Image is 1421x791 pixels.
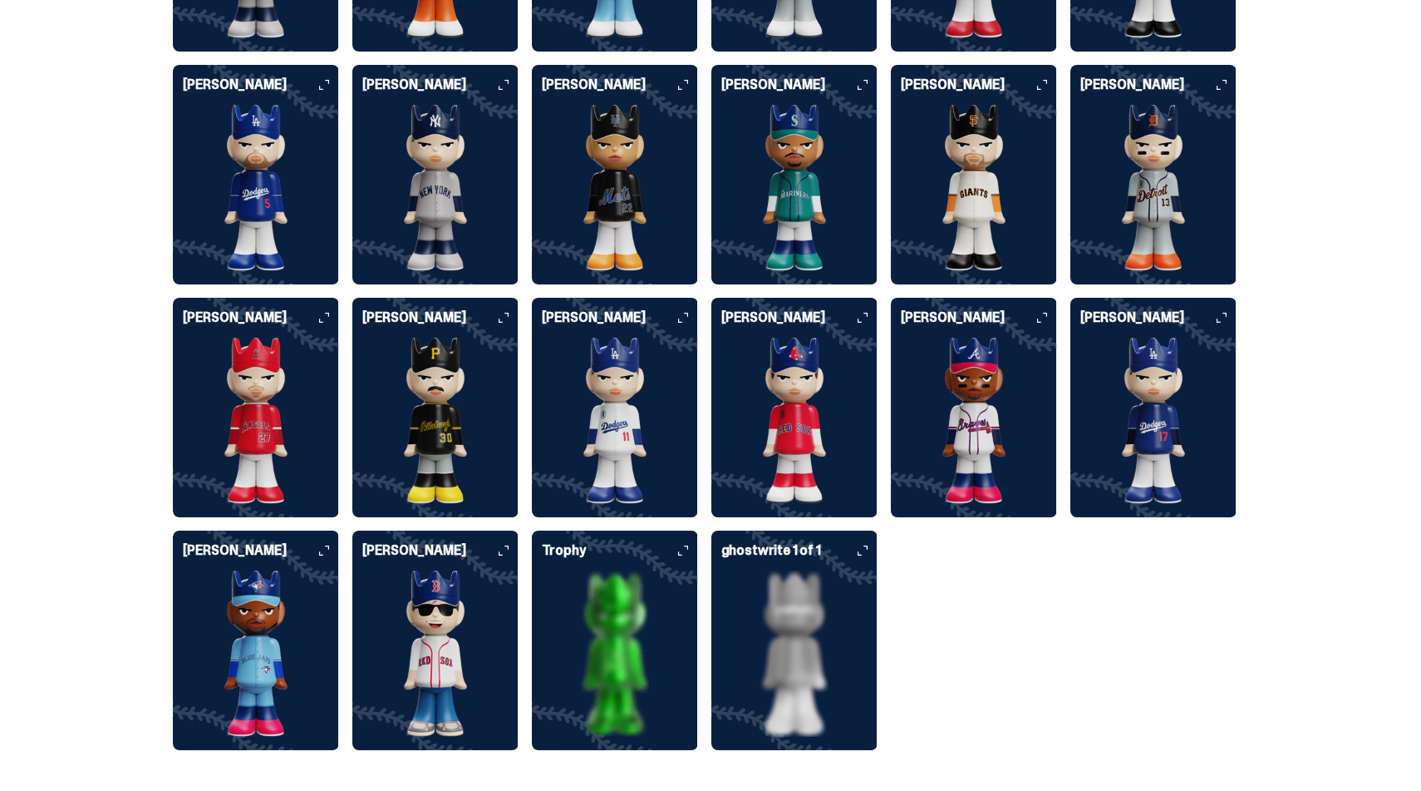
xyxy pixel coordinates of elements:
img: card image [901,338,1047,504]
img: card image [542,571,688,737]
img: card image [362,571,509,737]
img: card image [542,338,688,504]
h6: [PERSON_NAME] [183,311,329,338]
img: card image [362,338,509,504]
img: card image [721,571,868,737]
img: card image [1080,338,1227,504]
h6: [PERSON_NAME] [362,544,509,571]
img: card image [362,105,509,271]
h6: [PERSON_NAME] [721,311,868,338]
h6: [PERSON_NAME] [542,311,688,338]
h6: [PERSON_NAME] [362,311,509,338]
img: card image [721,338,868,504]
h6: [PERSON_NAME] [183,78,329,105]
h6: [PERSON_NAME] [901,78,1047,105]
img: card image [721,105,868,271]
h6: [PERSON_NAME] [721,78,868,105]
h6: [PERSON_NAME] [183,544,329,571]
img: card image [542,105,688,271]
img: card image [901,105,1047,271]
h6: [PERSON_NAME] [1080,78,1227,105]
img: card image [183,338,329,504]
img: card image [1080,105,1227,271]
h6: [PERSON_NAME] [1080,311,1227,338]
h6: Trophy [542,544,688,571]
h6: [PERSON_NAME] [362,78,509,105]
h6: ghostwrite 1 of 1 [721,544,868,571]
img: card image [183,105,329,271]
img: card image [183,571,329,737]
h6: [PERSON_NAME] [542,78,688,105]
h6: [PERSON_NAME] [901,311,1047,338]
